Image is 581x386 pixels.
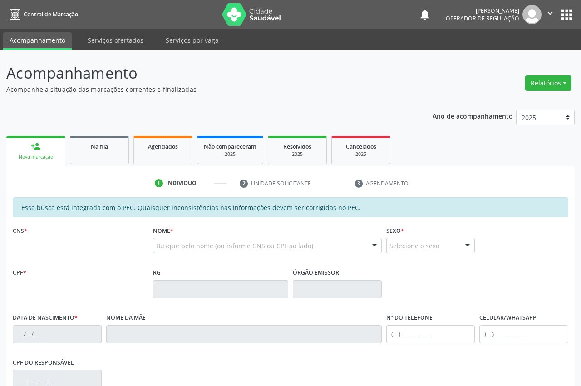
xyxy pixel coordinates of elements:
[81,32,150,48] a: Serviços ofertados
[6,7,78,22] a: Central de Marcação
[6,85,404,94] p: Acompanhe a situação das marcações correntes e finalizadas
[338,151,384,158] div: 2025
[13,311,78,325] label: Data de nascimento
[545,8,555,18] i: 
[159,32,225,48] a: Serviços por vaga
[419,8,431,21] button: notifications
[446,15,519,22] span: Operador de regulação
[346,143,376,150] span: Cancelados
[525,75,571,91] button: Relatórios
[166,179,197,187] div: Indivíduo
[559,7,575,23] button: apps
[24,10,78,18] span: Central de Marcação
[13,266,26,280] label: CPF
[293,266,339,280] label: Órgão emissor
[479,311,537,325] label: Celular/WhatsApp
[13,224,27,238] label: CNS
[155,179,163,187] div: 1
[542,5,559,24] button: 
[283,143,311,150] span: Resolvidos
[522,5,542,24] img: img
[13,325,102,343] input: __/__/____
[275,151,320,158] div: 2025
[13,197,568,217] div: Essa busca está integrada com o PEC. Quaisquer inconsistências nas informações devem ser corrigid...
[3,32,72,50] a: Acompanhamento
[13,356,74,370] label: CPF do responsável
[153,266,161,280] label: RG
[153,224,173,238] label: Nome
[156,241,313,251] span: Busque pelo nome (ou informe CNS ou CPF ao lado)
[479,325,568,343] input: (__) _____-_____
[106,311,146,325] label: Nome da mãe
[446,7,519,15] div: [PERSON_NAME]
[204,143,256,150] span: Não compareceram
[386,224,404,238] label: Sexo
[31,141,41,151] div: person_add
[204,151,256,158] div: 2025
[148,143,178,150] span: Agendados
[433,110,513,121] p: Ano de acompanhamento
[91,143,108,150] span: Na fila
[386,325,475,343] input: (__) _____-_____
[6,62,404,85] p: Acompanhamento
[13,154,59,160] div: Nova marcação
[386,311,433,325] label: Nº do Telefone
[389,241,439,251] span: Selecione o sexo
